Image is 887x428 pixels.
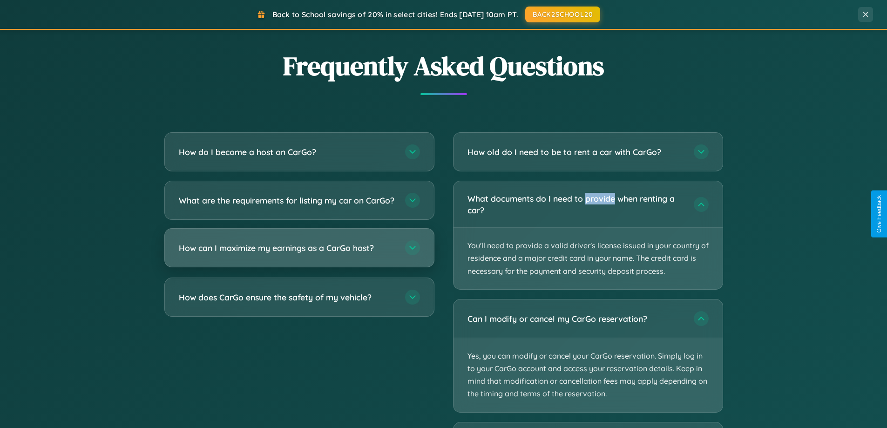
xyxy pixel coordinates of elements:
h2: Frequently Asked Questions [164,48,723,84]
h3: How does CarGo ensure the safety of my vehicle? [179,292,396,303]
p: You'll need to provide a valid driver's license issued in your country of residence and a major c... [454,228,723,289]
p: Yes, you can modify or cancel your CarGo reservation. Simply log in to your CarGo account and acc... [454,338,723,412]
h3: What are the requirements for listing my car on CarGo? [179,195,396,206]
h3: What documents do I need to provide when renting a car? [467,193,684,216]
button: BACK2SCHOOL20 [525,7,600,22]
h3: Can I modify or cancel my CarGo reservation? [467,313,684,325]
h3: How do I become a host on CarGo? [179,146,396,158]
span: Back to School savings of 20% in select cities! Ends [DATE] 10am PT. [272,10,518,19]
div: Give Feedback [876,195,882,233]
h3: How old do I need to be to rent a car with CarGo? [467,146,684,158]
h3: How can I maximize my earnings as a CarGo host? [179,242,396,254]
